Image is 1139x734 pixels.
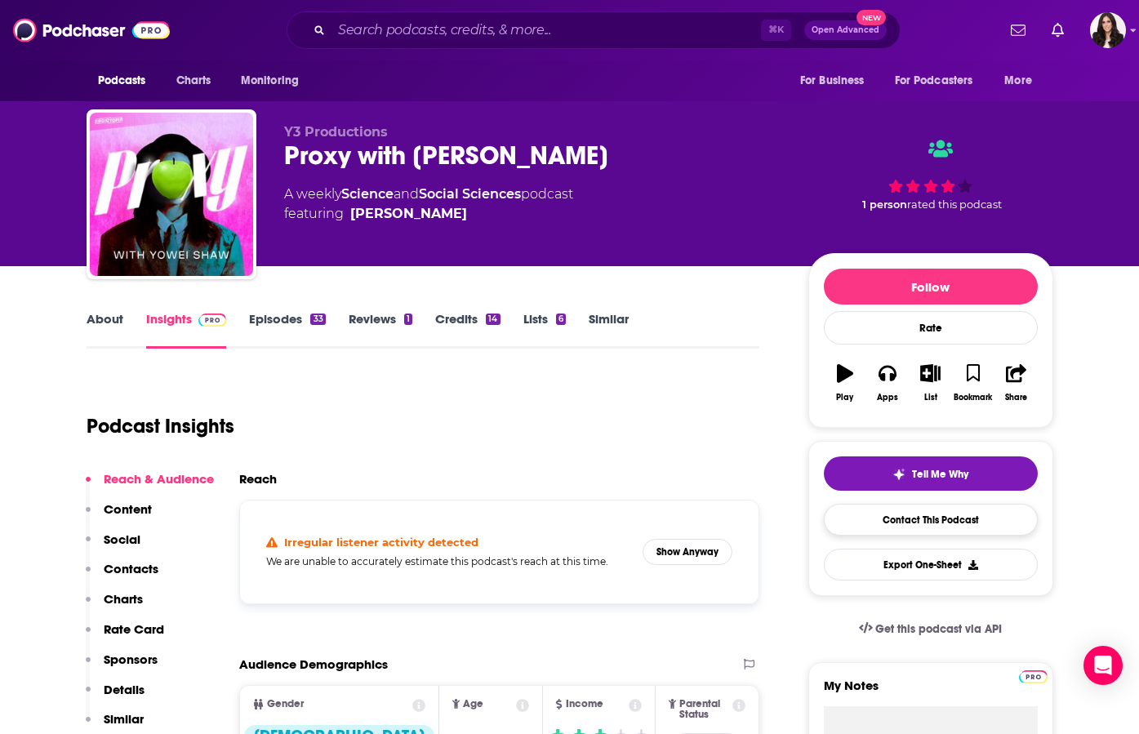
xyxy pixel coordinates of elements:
span: Get this podcast via API [875,622,1002,636]
a: Show notifications dropdown [1045,16,1070,44]
span: More [1004,69,1032,92]
span: Gender [267,699,304,710]
button: open menu [884,65,997,96]
p: Social [104,532,140,547]
button: Social [86,532,140,562]
a: Similar [589,311,629,349]
button: Reach & Audience [86,471,214,501]
button: Details [86,682,145,712]
img: User Profile [1090,12,1126,48]
span: ⌘ K [761,20,791,41]
div: Open Intercom Messenger [1083,646,1123,685]
button: tell me why sparkleTell Me Why [824,456,1038,491]
button: Share [994,354,1037,412]
span: and [394,186,419,202]
div: 6 [556,314,566,325]
button: Content [86,501,152,532]
div: Apps [877,393,898,403]
button: Play [824,354,866,412]
button: Charts [86,591,143,621]
div: Play [836,393,853,403]
a: Get this podcast via API [846,609,1016,649]
label: My Notes [824,678,1038,706]
a: Episodes33 [249,311,325,349]
div: Bookmark [954,393,992,403]
a: Science [341,186,394,202]
img: Podchaser Pro [1019,670,1048,683]
h1: Podcast Insights [87,414,234,438]
h5: We are unable to accurately estimate this podcast's reach at this time. [266,555,630,567]
p: Charts [104,591,143,607]
button: open menu [789,65,885,96]
div: Search podcasts, credits, & more... [287,11,901,49]
div: 1 [404,314,412,325]
a: Reviews1 [349,311,412,349]
button: Bookmark [952,354,994,412]
span: Monitoring [241,69,299,92]
h2: Audience Demographics [239,656,388,672]
span: New [856,10,886,25]
span: featuring [284,204,573,224]
button: Open AdvancedNew [804,20,887,40]
a: Social Sciences [419,186,521,202]
a: Pro website [1019,668,1048,683]
div: Share [1005,393,1027,403]
button: Contacts [86,561,158,591]
p: Similar [104,711,144,727]
p: Sponsors [104,652,158,667]
span: Open Advanced [812,26,879,34]
button: open menu [87,65,167,96]
div: 14 [486,314,500,325]
div: List [924,393,937,403]
div: A weekly podcast [284,185,573,224]
span: rated this podcast [907,198,1002,211]
a: Show notifications dropdown [1004,16,1032,44]
button: Show profile menu [1090,12,1126,48]
span: Parental Status [679,699,730,720]
div: 1 personrated this podcast [808,124,1053,225]
a: Yowei Shaw [350,204,467,224]
p: Content [104,501,152,517]
button: open menu [993,65,1052,96]
span: Logged in as RebeccaShapiro [1090,12,1126,48]
a: Lists6 [523,311,566,349]
button: Export One-Sheet [824,549,1038,581]
p: Contacts [104,561,158,576]
span: Charts [176,69,211,92]
h2: Reach [239,471,277,487]
h4: Irregular listener activity detected [284,536,478,549]
button: List [909,354,951,412]
span: For Podcasters [895,69,973,92]
span: Tell Me Why [912,468,968,481]
a: InsightsPodchaser Pro [146,311,227,349]
a: Credits14 [435,311,500,349]
p: Reach & Audience [104,471,214,487]
button: Rate Card [86,621,164,652]
span: Y3 Productions [284,124,388,140]
span: Income [566,699,603,710]
a: About [87,311,123,349]
button: Follow [824,269,1038,305]
p: Rate Card [104,621,164,637]
span: Age [463,699,483,710]
span: For Business [800,69,865,92]
img: Proxy with Yowei Shaw [90,113,253,276]
a: Charts [166,65,221,96]
button: Apps [866,354,909,412]
input: Search podcasts, credits, & more... [331,17,761,43]
button: Sponsors [86,652,158,682]
span: Podcasts [98,69,146,92]
img: Podchaser Pro [198,314,227,327]
p: Details [104,682,145,697]
img: tell me why sparkle [892,468,905,481]
img: Podchaser - Follow, Share and Rate Podcasts [13,15,170,46]
div: 33 [310,314,325,325]
button: Show Anyway [643,539,732,565]
span: 1 person [862,198,907,211]
button: open menu [229,65,320,96]
div: Rate [824,311,1038,345]
a: Contact This Podcast [824,504,1038,536]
